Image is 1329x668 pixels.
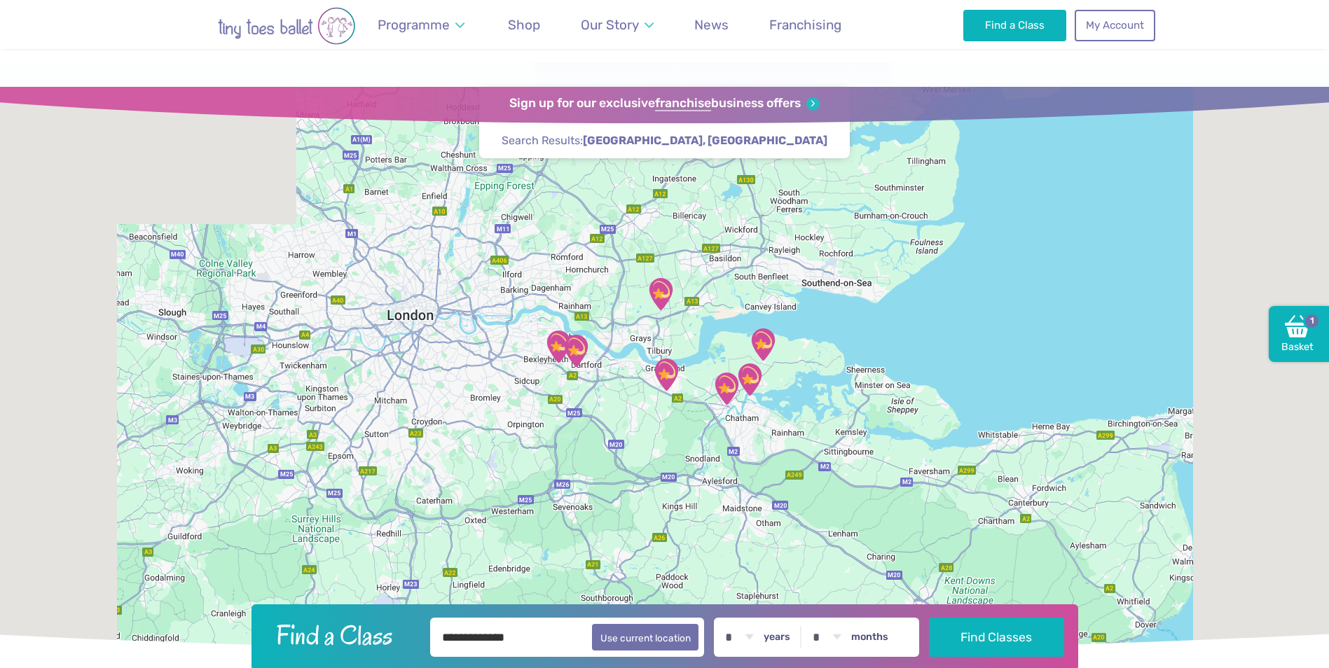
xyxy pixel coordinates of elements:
[1269,306,1329,362] a: Basket1
[1075,10,1155,41] a: My Account
[174,7,399,45] img: tiny toes ballet
[509,96,820,111] a: Sign up for our exclusivefranchisebusiness offers
[643,277,678,312] div: Orsett Village Hall
[709,371,744,406] div: St Nicholas church
[583,134,827,147] strong: [GEOGRAPHIC_DATA], [GEOGRAPHIC_DATA]
[1303,312,1320,329] span: 1
[851,631,888,643] label: months
[688,8,736,41] a: News
[371,8,471,41] a: Programme
[378,17,450,33] span: Programme
[655,96,711,111] strong: franchise
[581,17,639,33] span: Our Story
[694,17,729,33] span: News
[745,327,780,362] div: High halstow village hall
[541,329,576,364] div: Hall Place Sports Pavilion
[929,618,1064,657] button: Find Classes
[769,17,841,33] span: Franchising
[502,8,547,41] a: Shop
[764,631,790,643] label: years
[265,618,420,653] h2: Find a Class
[649,357,684,392] div: The Gerald Miskin Memorial Hall
[763,8,848,41] a: Franchising
[732,362,767,397] div: St Mary‘s island community centre
[508,17,540,33] span: Shop
[592,624,699,650] button: Use current location
[558,333,593,368] div: The Mick Jagger Centre
[574,8,660,41] a: Our Story
[963,10,1066,41] a: Find a Class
